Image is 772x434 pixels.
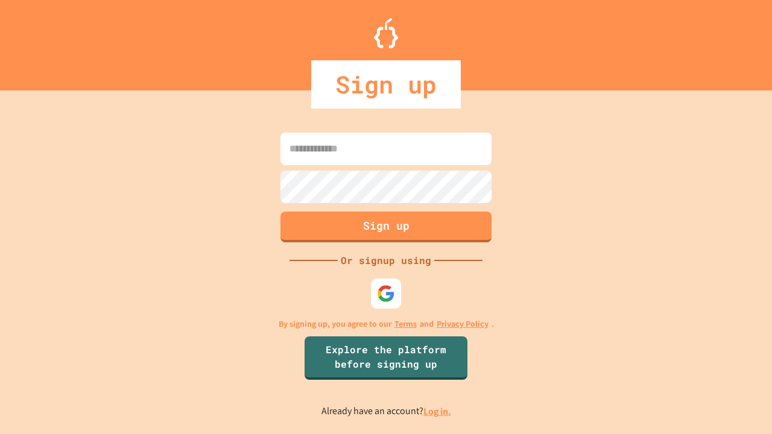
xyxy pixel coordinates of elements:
[311,60,461,108] div: Sign up
[437,318,489,330] a: Privacy Policy
[280,212,492,242] button: Sign up
[721,386,760,422] iframe: chat widget
[377,285,395,303] img: google-icon.svg
[321,404,451,419] p: Already have an account?
[279,318,494,330] p: By signing up, you agree to our and .
[305,336,467,380] a: Explore the platform before signing up
[394,318,417,330] a: Terms
[374,18,398,48] img: Logo.svg
[423,405,451,418] a: Log in.
[338,253,434,268] div: Or signup using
